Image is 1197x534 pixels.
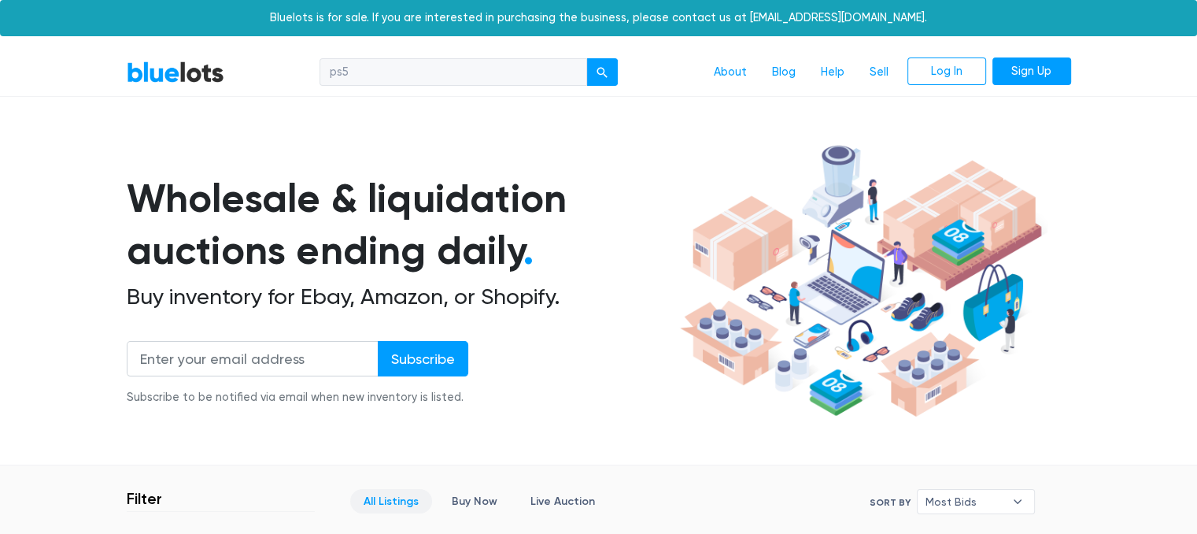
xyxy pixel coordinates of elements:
h3: Filter [127,489,162,508]
input: Search for inventory [320,58,587,87]
h2: Buy inventory for Ebay, Amazon, or Shopify. [127,284,674,310]
a: Log In [907,57,986,86]
a: All Listings [350,489,432,514]
a: Blog [759,57,808,87]
span: . [523,227,534,274]
b: ▾ [1001,490,1034,514]
a: Live Auction [517,489,608,514]
input: Subscribe [378,341,468,376]
a: About [701,57,759,87]
a: BlueLots [127,61,224,83]
h1: Wholesale & liquidation auctions ending daily [127,172,674,277]
a: Help [808,57,857,87]
a: Buy Now [438,489,511,514]
img: hero-ee84e7d0318cb26816c560f6b4441b76977f77a177738b4e94f68c95b2b83dbb.png [674,138,1047,425]
a: Sign Up [992,57,1071,86]
span: Most Bids [925,490,1004,514]
a: Sell [857,57,901,87]
label: Sort By [870,495,911,510]
div: Subscribe to be notified via email when new inventory is listed. [127,389,468,406]
input: Enter your email address [127,341,379,376]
